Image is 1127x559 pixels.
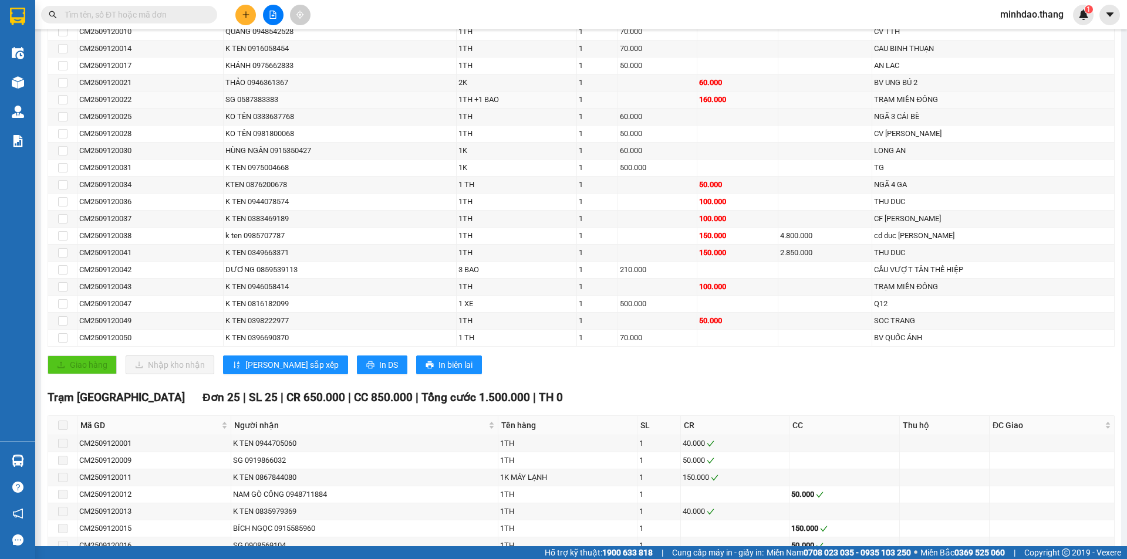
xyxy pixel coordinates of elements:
td: CM2509120036 [77,194,224,211]
div: 160.000 [699,94,776,106]
button: downloadNhập kho nhận [126,355,214,374]
div: CM2509120037 [79,213,221,225]
div: CM2509120009 [79,455,229,466]
span: question-circle [12,482,23,493]
td: CM2509120016 [77,537,231,554]
div: 1 [579,128,616,140]
div: 1TH [500,438,635,449]
div: 4.800.000 [780,230,870,242]
div: CM2509120014 [79,43,221,55]
div: 50.000 [791,540,897,551]
div: 1 [579,77,616,89]
span: ĐC Giao [993,419,1102,432]
div: CM2509120047 [79,298,221,310]
td: CM2509120047 [77,296,224,313]
div: K TEN 0975004668 [225,162,454,174]
span: TH 0 [539,391,563,404]
div: CM2509120011 [79,472,229,483]
div: K TEN 0944705060 [233,438,496,449]
div: CM2509120030 [79,145,221,157]
th: Thu hộ [900,416,990,435]
div: CV [PERSON_NAME] [874,128,1112,140]
div: 1 [579,230,616,242]
span: copyright [1062,548,1070,557]
div: 1TH [500,506,635,517]
span: In biên lai [438,358,473,371]
span: message [12,534,23,546]
div: 150.000 [699,230,776,242]
div: KTEN 0876200678 [225,179,454,191]
div: 210.000 [620,264,695,276]
div: K TEN 0396690370 [225,332,454,344]
div: 150.000 [699,247,776,259]
div: NGÃ 4 GA [874,179,1112,191]
span: Đơn 25 [203,391,240,404]
img: logo-vxr [10,8,25,25]
div: 1 [579,247,616,259]
div: SG 0908569104 [233,540,496,551]
div: CM2509120041 [79,247,221,259]
div: Q12 [874,298,1112,310]
div: 1 [579,264,616,276]
div: 1TH [458,247,575,259]
td: CM2509120010 [77,23,224,40]
div: 1TH [500,540,635,551]
span: | [281,391,284,404]
div: KO TÊN 0981800068 [225,128,454,140]
div: NGÃ 3 CÁI BÈ [874,111,1112,123]
span: 1 [1086,5,1091,13]
div: 1 TH [458,332,575,344]
span: | [662,546,663,559]
div: 100.000 [699,213,776,225]
th: Tên hàng [498,416,637,435]
div: cd duc [PERSON_NAME] [874,230,1112,242]
span: file-add [269,11,277,19]
div: 1TH [458,230,575,242]
td: CM2509120011 [77,469,231,486]
div: 70.000 [620,332,695,344]
div: 1 [579,179,616,191]
span: check [707,440,714,448]
div: 60.000 [620,145,695,157]
input: Tìm tên, số ĐT hoặc mã đơn [65,8,203,21]
div: 1K [458,162,575,174]
div: LONG AN [874,145,1112,157]
div: 1 [579,281,616,293]
div: BV QUỐC ÁNH [874,332,1112,344]
div: CM2509120022 [79,94,221,106]
div: KHÁNH 0975662833 [225,60,454,72]
span: check [707,457,714,465]
div: 1 [579,332,616,344]
td: CM2509120012 [77,486,231,503]
span: printer [426,361,434,370]
span: sort-ascending [232,361,241,370]
button: uploadGiao hàng [48,355,117,374]
div: THẢO 0946361367 [225,77,454,89]
div: 1 XE [458,298,575,310]
div: SOC TRANG [874,315,1112,327]
span: notification [12,508,23,519]
img: icon-new-feature [1078,9,1089,20]
div: 1 [579,145,616,157]
div: k ten 0985707787 [225,230,454,242]
div: BÍCH NGỌC 0915585960 [233,523,496,534]
div: CM2509120043 [79,281,221,293]
div: 500.000 [620,298,695,310]
div: CM2509120025 [79,111,221,123]
div: 50.000 [683,455,787,466]
td: CM2509120041 [77,245,224,262]
span: [PERSON_NAME] sắp xếp [245,358,339,371]
div: 150.000 [683,472,787,483]
div: 1 [579,26,616,38]
button: file-add [263,5,284,25]
button: printerIn biên lai [416,355,482,374]
div: 1TH [500,489,635,500]
span: check [816,542,824,550]
th: CR [681,416,789,435]
div: CM2509120049 [79,315,221,327]
div: CV TTH [874,26,1112,38]
div: K TEN 0349663371 [225,247,454,259]
div: BV UNG BÚ 2 [874,77,1112,89]
div: 50.000 [620,128,695,140]
div: 1 [639,506,679,517]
